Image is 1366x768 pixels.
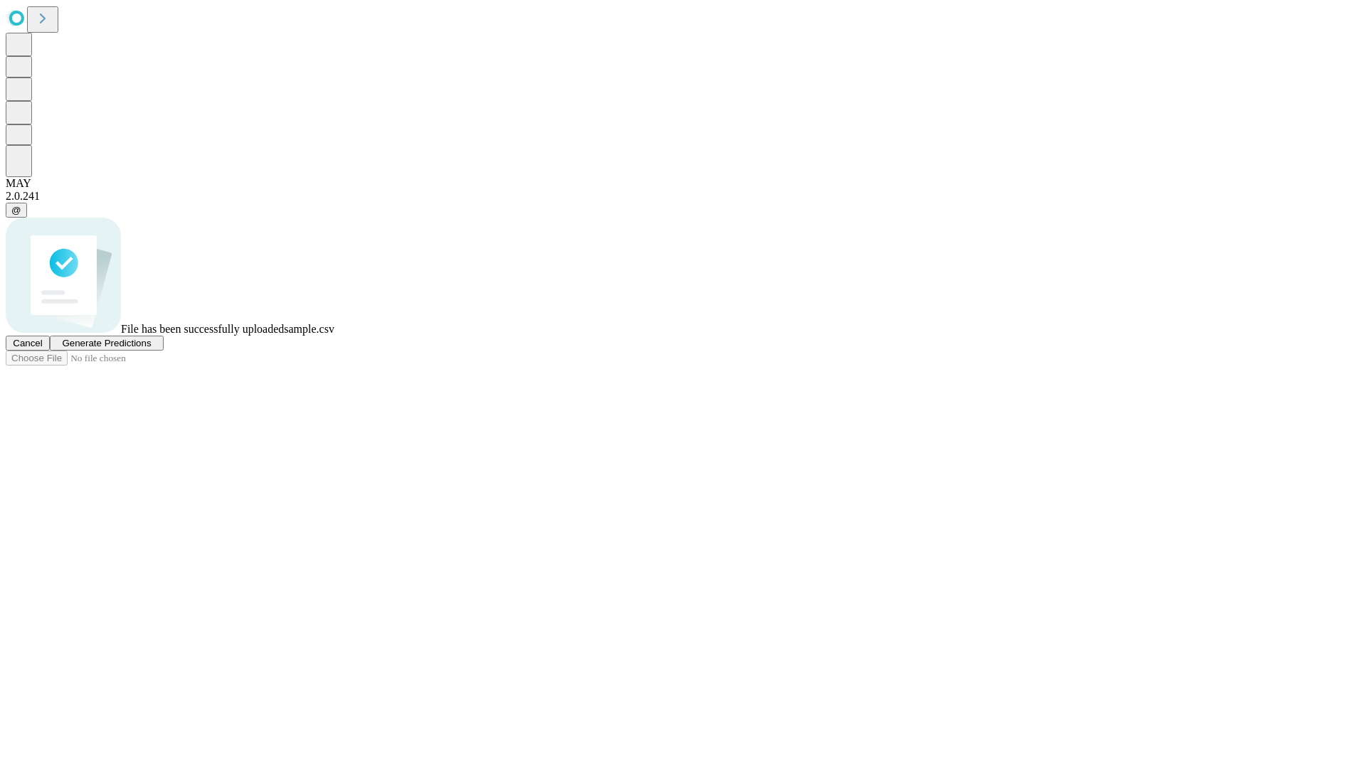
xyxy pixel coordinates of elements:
div: 2.0.241 [6,190,1360,203]
button: Cancel [6,336,50,351]
span: @ [11,205,21,215]
span: File has been successfully uploaded [121,323,284,335]
button: Generate Predictions [50,336,164,351]
span: Cancel [13,338,43,348]
button: @ [6,203,27,218]
div: MAY [6,177,1360,190]
span: Generate Predictions [62,338,151,348]
span: sample.csv [284,323,334,335]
